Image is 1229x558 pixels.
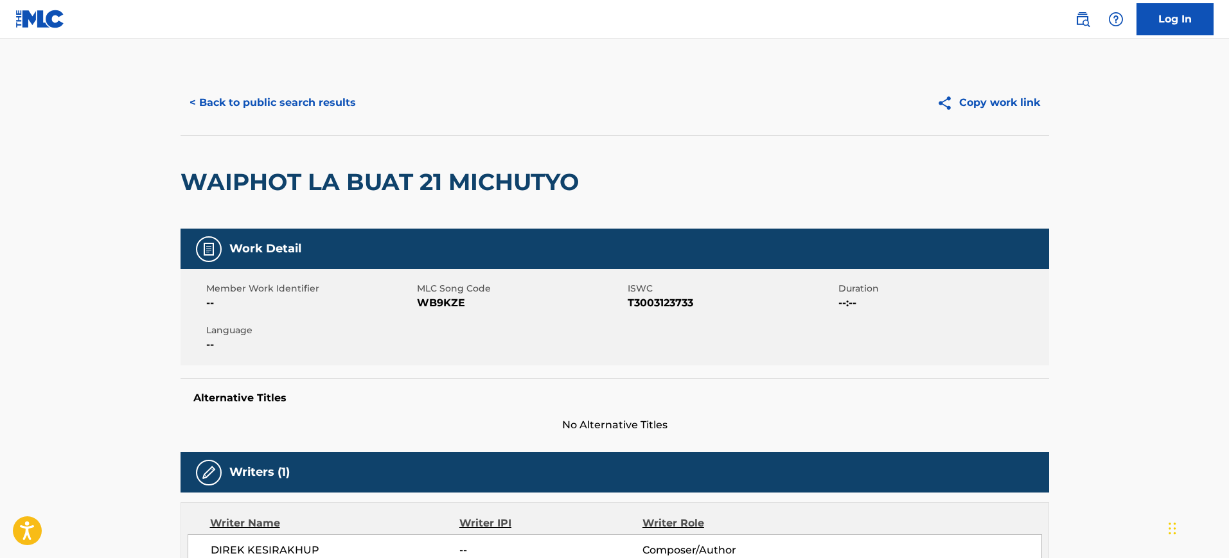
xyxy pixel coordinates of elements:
[229,241,301,256] h5: Work Detail
[642,516,809,531] div: Writer Role
[1136,3,1214,35] a: Log In
[417,295,624,311] span: WB9KZE
[181,168,585,196] h2: WAIPHOT LA BUAT 21 MICHUTYO
[459,516,642,531] div: Writer IPI
[15,10,65,28] img: MLC Logo
[229,465,290,480] h5: Writers (1)
[201,465,217,480] img: Writers
[206,337,414,353] span: --
[206,324,414,337] span: Language
[459,543,642,558] span: --
[206,295,414,311] span: --
[1193,363,1229,467] iframe: Resource Center
[1103,6,1129,32] div: Help
[1070,6,1095,32] a: Public Search
[937,95,959,111] img: Copy work link
[628,295,835,311] span: T3003123733
[1108,12,1124,27] img: help
[201,241,217,257] img: Work Detail
[1165,496,1229,558] iframe: Chat Widget
[206,282,414,295] span: Member Work Identifier
[211,543,460,558] span: DIREK KESIRAKHUP
[628,282,835,295] span: ISWC
[193,392,1036,405] h5: Alternative Titles
[417,282,624,295] span: MLC Song Code
[181,87,365,119] button: < Back to public search results
[210,516,460,531] div: Writer Name
[838,282,1046,295] span: Duration
[1169,509,1176,548] div: Drag
[181,417,1049,433] span: No Alternative Titles
[838,295,1046,311] span: --:--
[642,543,809,558] span: Composer/Author
[1075,12,1090,27] img: search
[928,87,1049,119] button: Copy work link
